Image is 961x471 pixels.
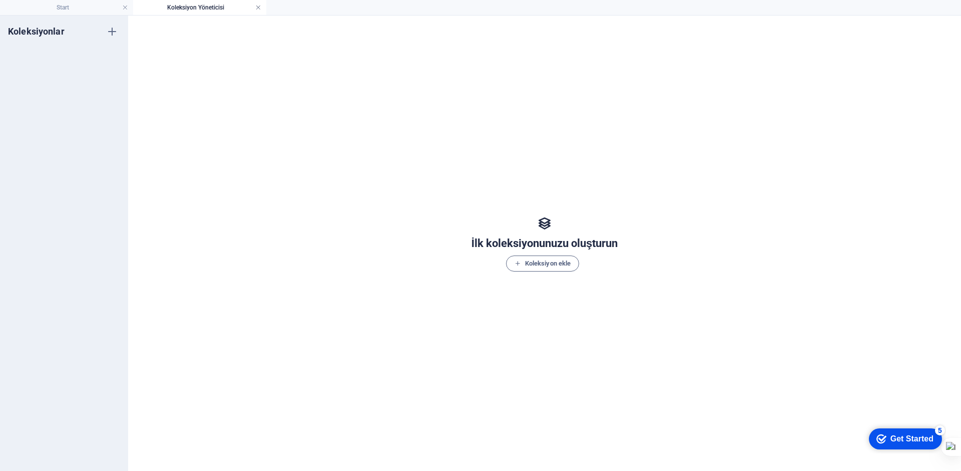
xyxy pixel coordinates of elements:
h6: Koleksiyonlar [8,26,65,38]
h5: İlk koleksiyonunuzu oluşturun [471,235,618,252]
div: Get Started 5 items remaining, 0% complete [6,5,79,26]
h4: Koleksiyon Yöneticisi [133,2,266,13]
button: Koleksiyon ekle [506,256,580,272]
span: Koleksiyon ekle [515,258,571,270]
i: Yeni koleksiyon oluştur [106,26,118,38]
div: Get Started [27,11,70,20]
div: 5 [72,2,82,12]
